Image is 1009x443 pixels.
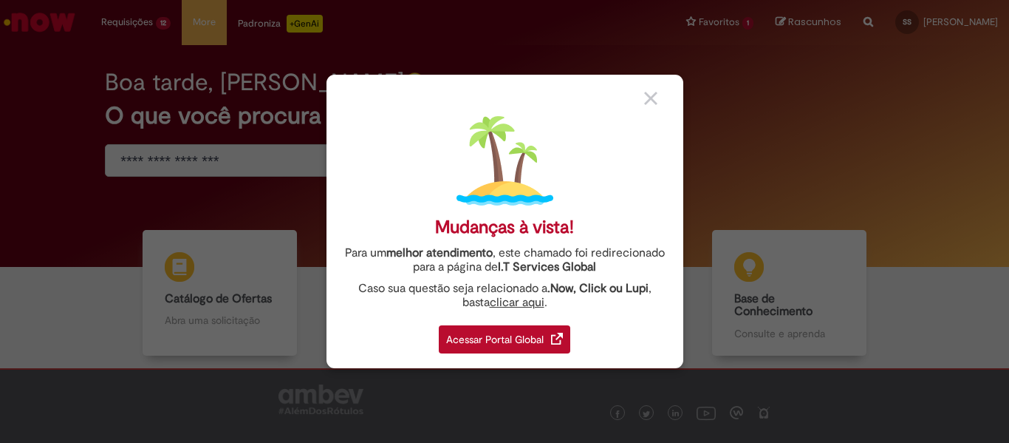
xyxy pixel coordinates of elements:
[498,251,596,274] a: I.T Services Global
[551,333,563,345] img: redirect_link.png
[644,92,657,105] img: close_button_grey.png
[490,287,544,310] a: clicar aqui
[456,112,553,209] img: island.png
[338,246,672,274] div: Para um , este chamado foi redirecionado para a página de
[439,317,570,354] a: Acessar Portal Global
[435,217,574,238] div: Mudanças à vista!
[547,281,649,296] strong: .Now, Click ou Lupi
[386,246,493,260] strong: melhor atendimento
[439,325,570,354] div: Acessar Portal Global
[338,282,672,310] div: Caso sua questão seja relacionado a , basta .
